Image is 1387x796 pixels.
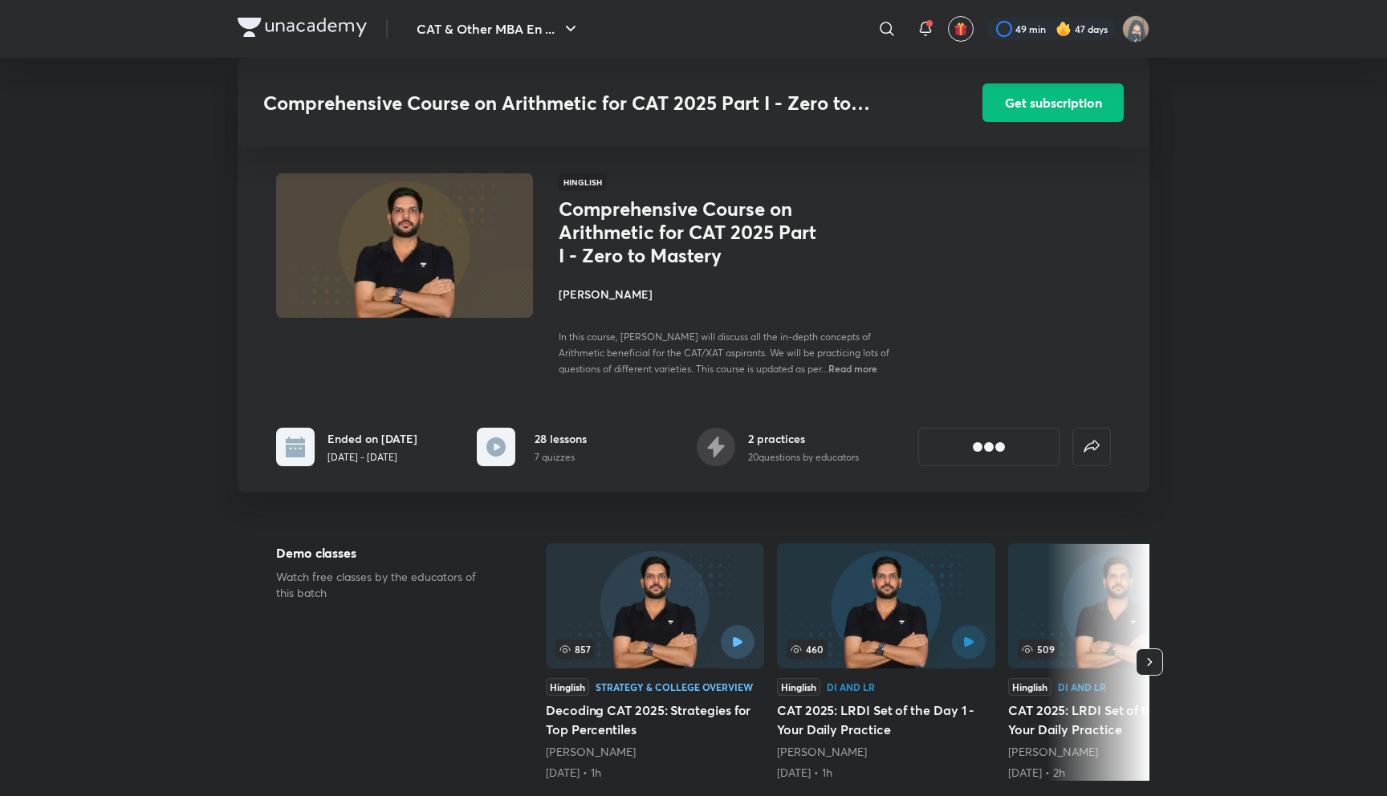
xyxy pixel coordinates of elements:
a: Company Logo [238,18,367,41]
button: [object Object] [918,428,1060,466]
button: false [1072,428,1111,466]
h1: Comprehensive Course on Arithmetic for CAT 2025 Part I - Zero to Mastery [559,197,821,266]
div: Hinglish [777,678,820,696]
span: 509 [1018,640,1058,659]
div: 6th May • 1h [777,765,995,781]
img: Jarul Jangid [1122,15,1149,43]
h5: CAT 2025: LRDI Set of the Day 1 - Your Daily Practice [777,701,995,739]
div: DI and LR [827,682,875,692]
p: 7 quizzes [535,450,587,465]
div: Ravi Kumar [777,744,995,760]
img: Company Logo [238,18,367,37]
span: Read more [828,362,877,375]
button: CAT & Other MBA En ... [407,13,590,45]
span: Hinglish [559,173,607,191]
p: [DATE] - [DATE] [327,450,417,465]
div: Ravi Kumar [546,744,764,760]
h6: 28 lessons [535,430,587,447]
div: 19th Apr • 1h [546,765,764,781]
a: [PERSON_NAME] [777,744,867,759]
p: 20 questions by educators [748,450,859,465]
p: Watch free classes by the educators of this batch [276,569,494,601]
div: 9th May • 2h [1008,765,1226,781]
img: avatar [954,22,968,36]
span: In this course, [PERSON_NAME] will discuss all the in-depth concepts of Arithmetic beneficial for... [559,331,889,375]
div: Strategy & College Overview [596,682,753,692]
div: Ravi Kumar [1008,744,1226,760]
span: 857 [555,640,594,659]
div: Hinglish [546,678,589,696]
a: 460HinglishDI and LRCAT 2025: LRDI Set of the Day 1 - Your Daily Practice[PERSON_NAME][DATE] • 1h [777,543,995,781]
span: 460 [787,640,827,659]
a: 857HinglishStrategy & College OverviewDecoding CAT 2025: Strategies for Top Percentiles[PERSON_NA... [546,543,764,781]
h6: Ended on [DATE] [327,430,417,447]
button: Get subscription [982,83,1124,122]
div: Hinglish [1008,678,1051,696]
h5: Decoding CAT 2025: Strategies for Top Percentiles [546,701,764,739]
a: CAT 2025: LRDI Set of the Day 2 - Your Daily Practice [1008,543,1226,781]
h6: 2 practices [748,430,859,447]
h4: [PERSON_NAME] [559,286,918,303]
a: [PERSON_NAME] [546,744,636,759]
img: streak [1056,21,1072,37]
h5: Demo classes [276,543,494,562]
a: Decoding CAT 2025: Strategies for Top Percentiles [546,543,764,781]
h3: Comprehensive Course on Arithmetic for CAT 2025 Part I - Zero to Mastery [263,91,892,115]
a: 509HinglishDI and LRCAT 2025: LRDI Set of the Day 2 - Your Daily Practice[PERSON_NAME][DATE] • 2h [1008,543,1226,781]
a: CAT 2025: LRDI Set of the Day 1 - Your Daily Practice [777,543,995,781]
button: avatar [948,16,974,42]
img: Thumbnail [274,172,535,319]
a: [PERSON_NAME] [1008,744,1098,759]
h5: CAT 2025: LRDI Set of the Day 2 - Your Daily Practice [1008,701,1226,739]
